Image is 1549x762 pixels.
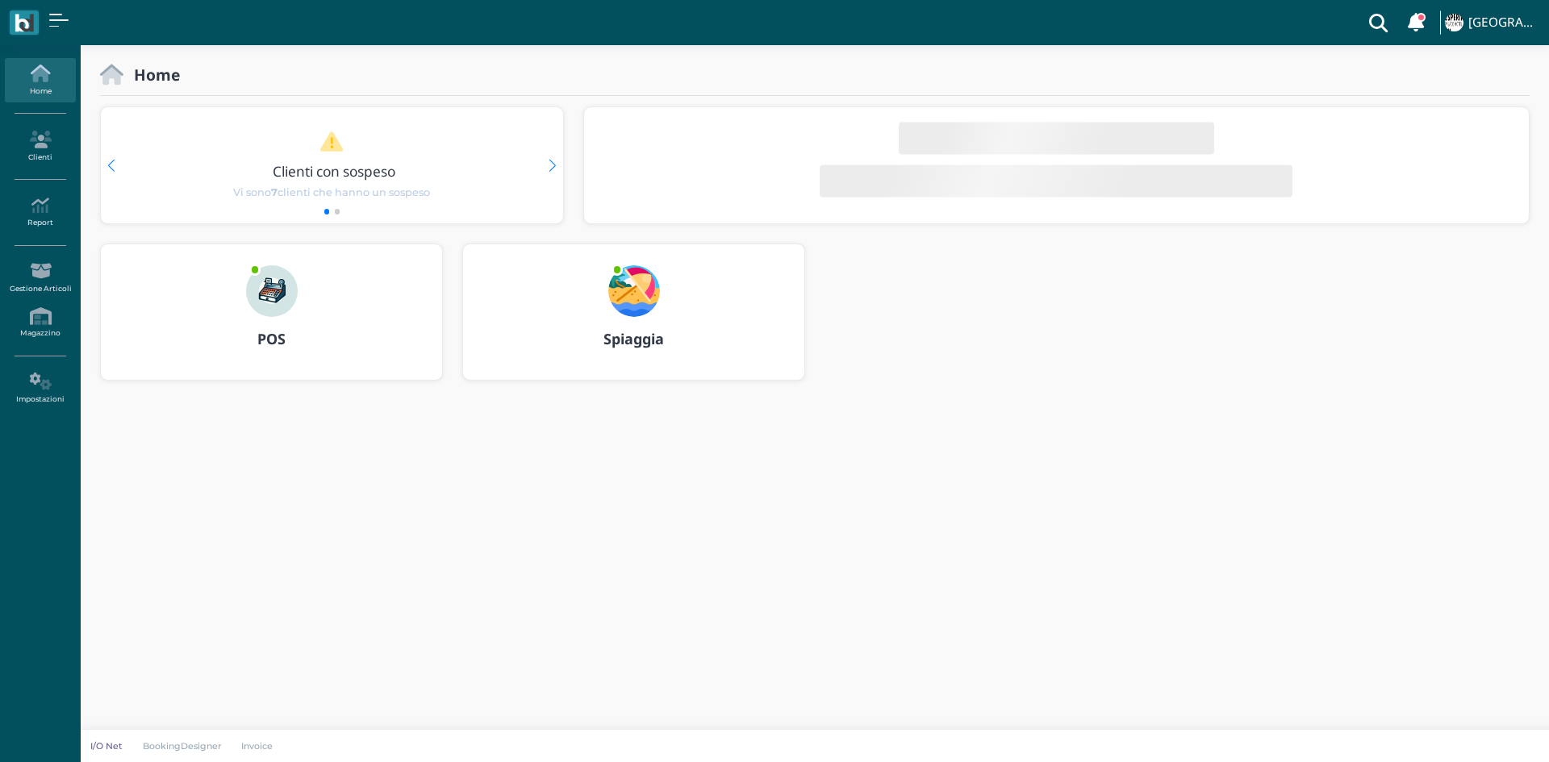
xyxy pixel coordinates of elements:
img: ... [246,265,298,317]
h2: Home [123,66,180,83]
a: ... POS [100,244,443,400]
div: Next slide [549,160,556,172]
b: POS [257,329,286,348]
a: Gestione Articoli [5,256,75,300]
iframe: Help widget launcher [1434,712,1535,748]
a: Report [5,190,75,235]
img: ... [608,265,660,317]
img: ... [1445,14,1463,31]
a: Impostazioni [5,366,75,410]
img: logo [15,14,33,32]
h3: Clienti con sospeso [135,164,535,179]
a: Clienti [5,124,75,169]
div: 1 / 2 [101,107,563,223]
a: Magazzino [5,301,75,345]
a: Clienti con sospeso Vi sono7clienti che hanno un sospeso [132,131,532,200]
a: ... [GEOGRAPHIC_DATA] [1443,3,1539,42]
a: ... Spiaggia [462,244,805,400]
b: Spiaggia [603,329,664,348]
a: Home [5,58,75,102]
h4: [GEOGRAPHIC_DATA] [1468,16,1539,30]
span: Vi sono clienti che hanno un sospeso [233,185,430,200]
div: Previous slide [107,160,115,172]
b: 7 [271,186,278,198]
